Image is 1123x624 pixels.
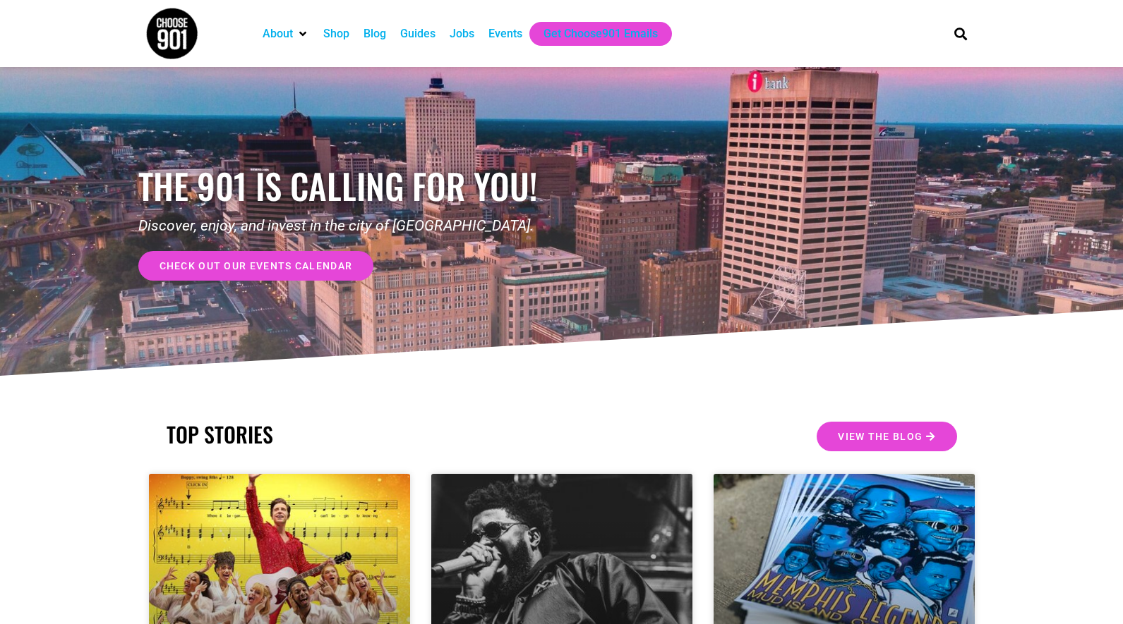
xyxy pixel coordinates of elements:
[256,22,316,46] div: About
[323,25,349,42] a: Shop
[167,422,555,447] h2: TOP STORIES
[160,261,353,271] span: check out our events calendar
[138,251,374,281] a: check out our events calendar
[817,422,956,451] a: View the Blog
[138,215,562,238] p: Discover, enjoy, and invest in the city of [GEOGRAPHIC_DATA].
[138,165,562,207] h1: the 901 is calling for you!
[364,25,386,42] a: Blog
[400,25,436,42] a: Guides
[450,25,474,42] a: Jobs
[256,22,930,46] nav: Main nav
[488,25,522,42] a: Events
[838,432,923,441] span: View the Blog
[949,22,972,45] div: Search
[544,25,658,42] a: Get Choose901 Emails
[263,25,293,42] a: About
